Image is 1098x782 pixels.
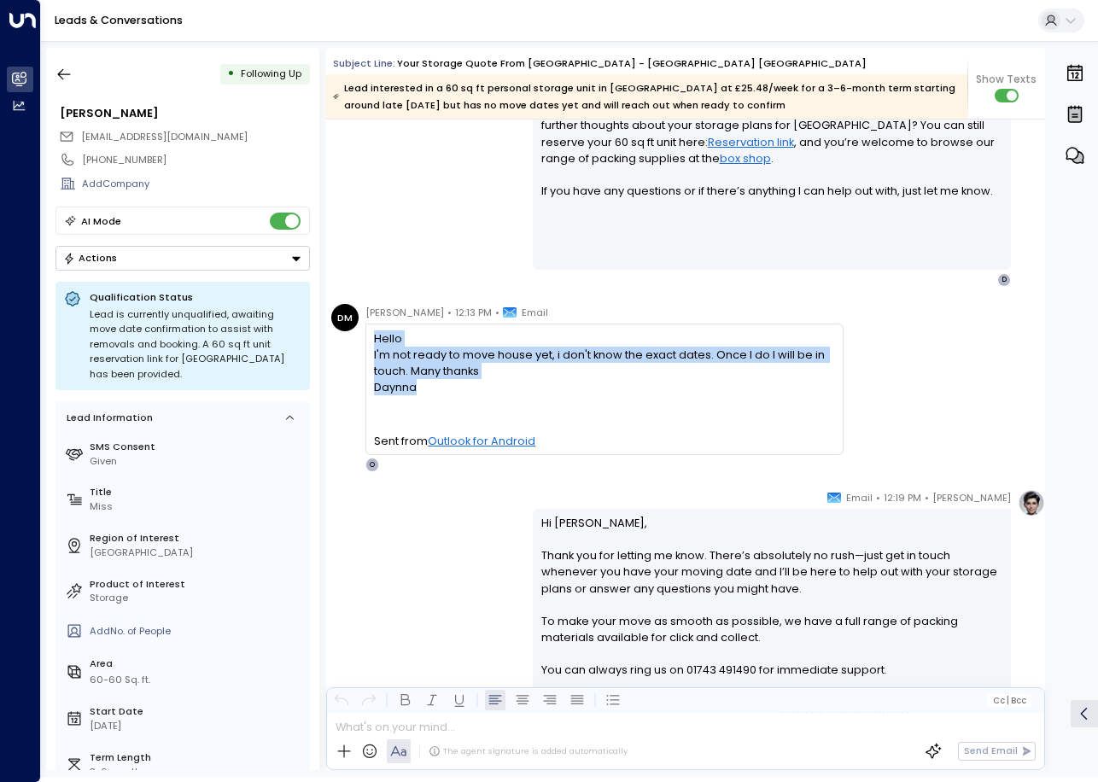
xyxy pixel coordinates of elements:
div: Storage [90,591,304,605]
label: Region of Interest [90,531,304,546]
div: DM [331,304,359,331]
button: Undo [331,690,352,710]
div: [DATE] [90,719,304,733]
div: Actions [63,252,117,264]
span: | [1007,696,1009,705]
div: [GEOGRAPHIC_DATA] [90,546,304,560]
span: 12:13 PM [455,304,492,321]
span: [PERSON_NAME] [365,304,444,321]
span: • [876,489,880,506]
label: Term Length [90,750,304,765]
img: profile-logo.png [1018,489,1045,516]
div: Button group with a nested menu [55,246,310,271]
button: Actions [55,246,310,271]
span: Email [522,304,548,321]
span: Subject Line: [333,56,395,70]
p: Qualification Status [90,290,301,304]
span: • [495,304,499,321]
div: Lead Information [61,411,153,425]
p: Hi [PERSON_NAME], Just checking in as it’s been a day since my last message—have you had any furt... [541,68,1003,216]
span: 12:19 PM [884,489,921,506]
div: [PERSON_NAME] [60,105,309,121]
label: Start Date [90,704,304,719]
div: O [365,458,379,471]
div: AddNo. of People [90,624,304,639]
div: 60-60 Sq. ft. [90,673,150,687]
label: Product of Interest [90,577,304,592]
button: Cc|Bcc [987,694,1031,707]
span: [PERSON_NAME] [932,489,1011,506]
span: Email [846,489,873,506]
label: Title [90,485,304,499]
div: 3-6 months [90,765,304,779]
a: Leads & Conversations [55,13,183,27]
label: Area [90,657,304,671]
a: Outlook for Android [428,433,535,449]
div: Your storage quote from [GEOGRAPHIC_DATA] - [GEOGRAPHIC_DATA] [GEOGRAPHIC_DATA] [397,56,867,71]
div: The agent signature is added automatically [429,745,628,757]
a: Reservation link [708,134,794,150]
label: SMS Consent [90,440,304,454]
span: daynnamcmillan@hotmail.co.uk [81,130,248,144]
div: [PHONE_NUMBER] [82,153,309,167]
a: box shop [720,150,771,166]
div: Daynna [374,379,834,395]
span: • [447,304,452,321]
div: AI Mode [81,213,121,230]
span: • [925,489,929,506]
div: Given [90,454,304,469]
button: Redo [359,690,379,710]
p: Hi [PERSON_NAME], Thank you for letting me know. There’s absolutely no rush—just get in touch whe... [541,515,1003,727]
span: Cc Bcc [993,696,1026,705]
div: • [227,61,235,86]
div: Lead is currently unqualified, awaiting move date confirmation to assist with removals and bookin... [90,307,301,382]
div: Hello [374,330,834,347]
span: Following Up [241,67,301,80]
div: I'm not ready to move house yet, i don't know the exact dates. Once I do I will be in touch. Many... [374,347,834,379]
div: AddCompany [82,177,309,191]
div: Lead interested in a 60 sq ft personal storage unit in [GEOGRAPHIC_DATA] at £25.48/week for a 3–6... [333,79,959,114]
div: Sent from [374,433,834,449]
span: [EMAIL_ADDRESS][DOMAIN_NAME] [81,130,248,143]
div: Miss [90,499,304,514]
div: D [997,273,1011,287]
span: Show Texts [976,72,1037,87]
